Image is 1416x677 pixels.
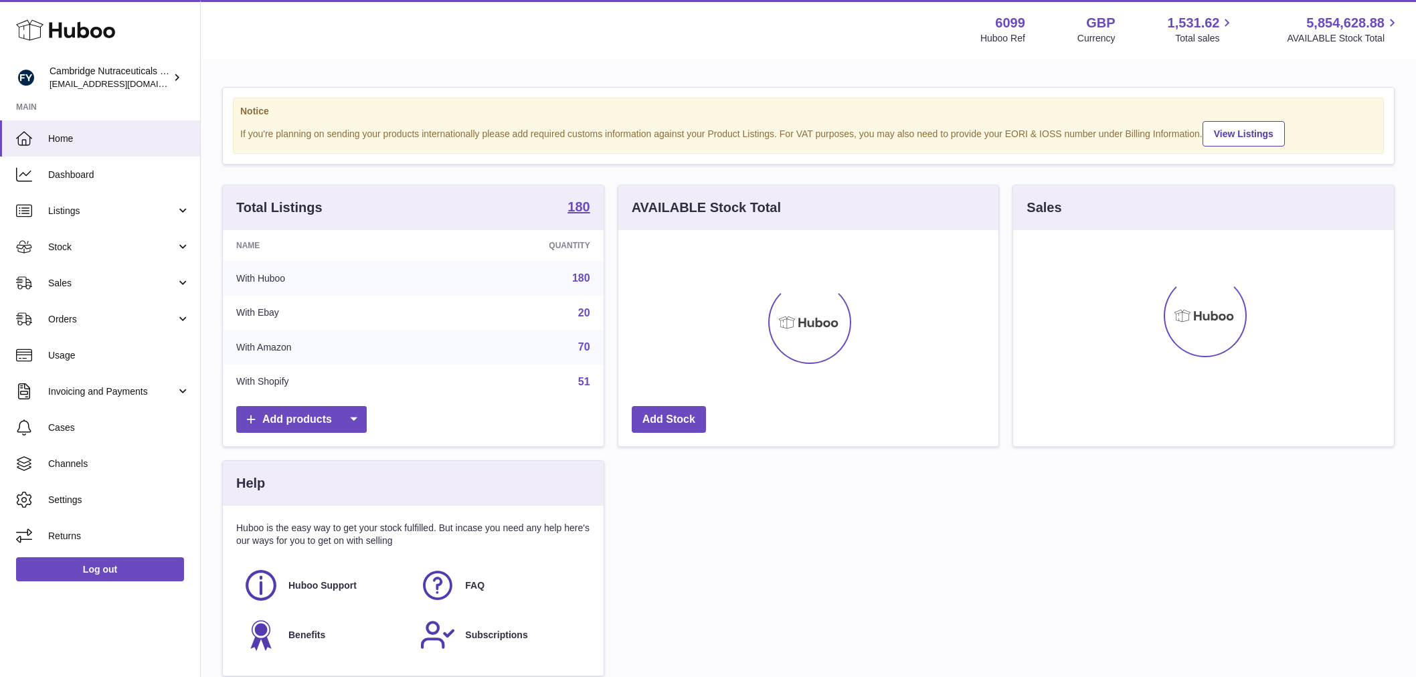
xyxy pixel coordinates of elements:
[223,261,431,296] td: With Huboo
[243,567,406,603] a: Huboo Support
[48,313,176,326] span: Orders
[223,296,431,330] td: With Ebay
[1287,32,1400,45] span: AVAILABLE Stock Total
[572,272,590,284] a: 180
[223,330,431,365] td: With Amazon
[48,421,190,434] span: Cases
[567,200,590,213] strong: 180
[465,629,527,642] span: Subscriptions
[1077,32,1116,45] div: Currency
[1027,199,1061,217] h3: Sales
[48,385,176,398] span: Invoicing and Payments
[240,105,1377,118] strong: Notice
[48,241,176,254] span: Stock
[236,522,590,547] p: Huboo is the easy way to get your stock fulfilled. But incase you need any help here's our ways f...
[288,579,357,592] span: Huboo Support
[48,494,190,506] span: Settings
[243,617,406,653] a: Benefits
[240,119,1377,147] div: If you're planning on sending your products internationally please add required customs informati...
[632,199,781,217] h3: AVAILABLE Stock Total
[578,341,590,353] a: 70
[1086,14,1115,32] strong: GBP
[1287,14,1400,45] a: 5,854,628.88 AVAILABLE Stock Total
[48,277,176,290] span: Sales
[48,349,190,362] span: Usage
[1168,14,1220,32] span: 1,531.62
[1175,32,1235,45] span: Total sales
[16,68,36,88] img: huboo@camnutra.com
[50,65,170,90] div: Cambridge Nutraceuticals Ltd
[1203,121,1285,147] a: View Listings
[995,14,1025,32] strong: 6099
[16,557,184,581] a: Log out
[48,530,190,543] span: Returns
[288,629,325,642] span: Benefits
[236,474,265,492] h3: Help
[567,200,590,216] a: 180
[1168,14,1235,45] a: 1,531.62 Total sales
[431,230,603,261] th: Quantity
[1306,14,1385,32] span: 5,854,628.88
[578,307,590,318] a: 20
[48,169,190,181] span: Dashboard
[420,567,583,603] a: FAQ
[632,406,706,433] a: Add Stock
[223,365,431,399] td: With Shopify
[465,579,484,592] span: FAQ
[48,458,190,470] span: Channels
[980,32,1025,45] div: Huboo Ref
[50,78,197,89] span: [EMAIL_ADDRESS][DOMAIN_NAME]
[223,230,431,261] th: Name
[48,205,176,217] span: Listings
[236,406,367,433] a: Add products
[236,199,323,217] h3: Total Listings
[578,376,590,387] a: 51
[420,617,583,653] a: Subscriptions
[48,132,190,145] span: Home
